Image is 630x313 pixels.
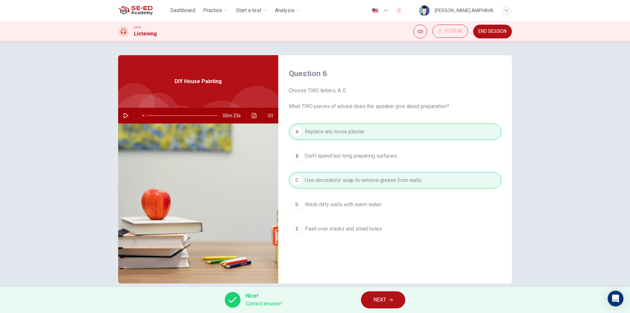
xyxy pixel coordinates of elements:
span: CEFR [134,25,141,30]
span: 00:00:46 [445,29,462,34]
button: 00:00:46 [432,25,468,38]
span: Choose TWO letters, A-E. What TWO pieces of advice does the speaker give about preparation? [289,87,501,110]
a: SE-ED Academy logo [118,4,168,17]
span: DIY House Painting [175,78,222,85]
img: SE-ED Academy logo [118,4,153,17]
button: Dashboard [168,5,198,16]
button: NEXT [361,291,405,308]
button: END SESSION [473,25,512,38]
h1: Listening [134,30,157,38]
img: Profile picture [419,5,430,16]
span: Analysis [275,7,295,14]
span: END SESSION [478,29,507,34]
span: Start a test [236,7,261,14]
span: 05m 23s [223,108,246,123]
span: Correct answer! [246,300,282,308]
span: Practice [203,7,222,14]
span: Nice! [246,292,282,300]
button: Start a test [233,5,270,16]
button: Click to see the audio transcription [249,108,260,123]
span: Dashboard [170,7,195,14]
span: NEXT [373,295,386,304]
div: Mute [413,25,427,38]
div: Hide [432,25,468,38]
button: Practice [200,5,231,16]
div: [PERSON_NAME] AMPHAVA [435,7,493,14]
button: Analysis [272,5,303,16]
div: Open Intercom Messenger [608,291,623,306]
img: en [371,8,379,13]
h4: Question 6 [289,68,501,79]
img: DIY House Painting [118,123,278,283]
